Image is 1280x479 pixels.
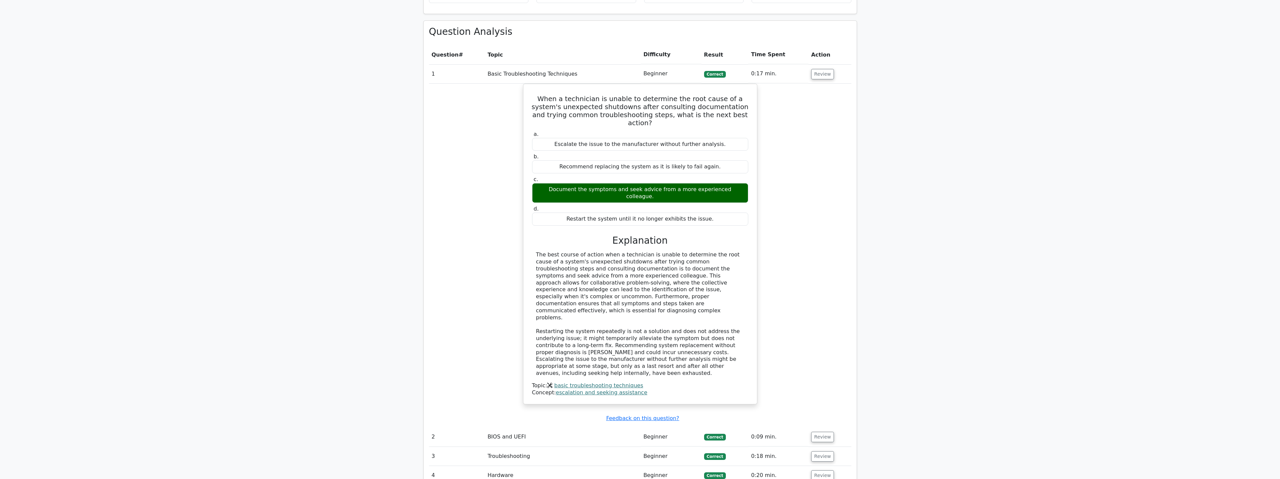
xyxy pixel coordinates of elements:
[485,45,641,64] th: Topic
[429,45,485,64] th: #
[701,45,749,64] th: Result
[556,389,647,396] a: escalation and seeking assistance
[536,251,744,377] div: The best course of action when a technician is unable to determine the root cause of a system's u...
[748,427,808,447] td: 0:09 min.
[532,138,748,151] div: Escalate the issue to the manufacturer without further analysis.
[704,434,726,441] span: Correct
[554,382,643,389] a: basic troubleshooting techniques
[531,95,749,127] h5: When a technician is unable to determine the root cause of a system's unexpected shutdowns after ...
[704,71,726,78] span: Correct
[429,447,485,466] td: 3
[536,235,744,246] h3: Explanation
[811,451,834,462] button: Review
[641,64,701,83] td: Beginner
[534,206,539,212] span: d.
[748,64,808,83] td: 0:17 min.
[534,176,538,182] span: c.
[532,183,748,203] div: Document the symptoms and seek advice from a more experienced colleague.
[808,45,851,64] th: Action
[811,432,834,442] button: Review
[429,64,485,83] td: 1
[534,153,539,160] span: b.
[532,389,748,396] div: Concept:
[704,453,726,460] span: Correct
[429,26,851,37] h3: Question Analysis
[641,427,701,447] td: Beginner
[532,160,748,173] div: Recommend replacing the system as it is likely to fail again.
[532,382,748,389] div: Topic:
[485,447,641,466] td: Troubleshooting
[606,415,679,421] a: Feedback on this question?
[641,45,701,64] th: Difficulty
[641,447,701,466] td: Beginner
[532,213,748,226] div: Restart the system until it no longer exhibits the issue.
[748,45,808,64] th: Time Spent
[704,472,726,479] span: Correct
[534,131,539,137] span: a.
[485,64,641,83] td: Basic Troubleshooting Techniques
[485,427,641,447] td: BIOS and UEFI
[432,52,459,58] span: Question
[748,447,808,466] td: 0:18 min.
[811,69,834,79] button: Review
[429,427,485,447] td: 2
